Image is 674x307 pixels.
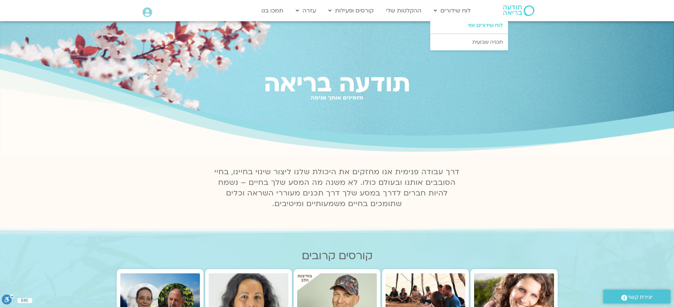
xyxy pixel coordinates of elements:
[430,34,508,50] a: תכניה שבועית
[627,292,653,302] span: יצירת קשר
[430,4,474,17] a: לוח שידורים
[503,5,534,16] img: תודעה בריאה
[211,167,464,209] p: דרך עבודה פנימית אנו מחזקים את היכולת שלנו ליצור שינוי בחיינו, בחיי הסובבים אותנו ובעולם כולו. לא...
[258,4,287,17] a: תמכו בנו
[117,250,558,262] h2: קורסים קרובים
[430,17,508,34] a: לוח שידורים יומי
[292,4,319,17] a: עזרה
[382,4,425,17] a: ההקלטות שלי
[325,4,377,17] a: קורסים ופעילות
[603,290,670,303] a: יצירת קשר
